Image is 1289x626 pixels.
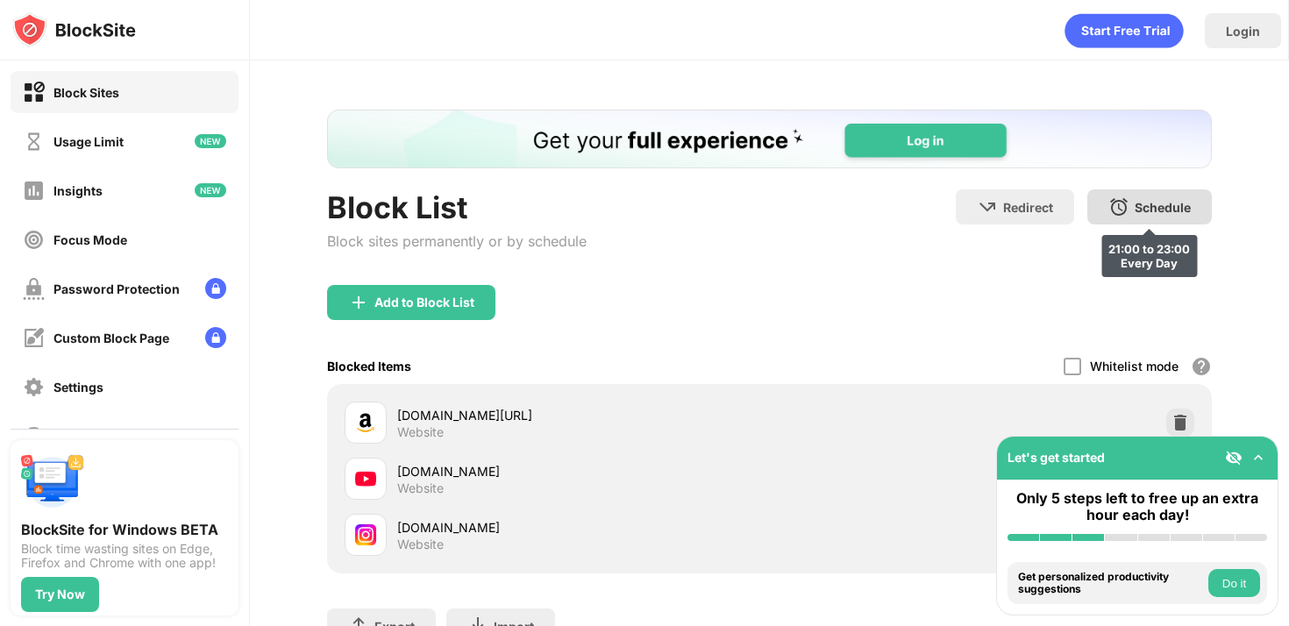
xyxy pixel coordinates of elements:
div: Get personalized productivity suggestions [1018,571,1204,596]
img: focus-off.svg [23,229,45,251]
div: Website [397,424,444,440]
img: block-on.svg [23,82,45,103]
img: push-desktop.svg [21,451,84,514]
div: Redirect [1003,200,1053,215]
div: [DOMAIN_NAME] [397,462,769,480]
img: eye-not-visible.svg [1225,449,1243,466]
img: settings-off.svg [23,376,45,398]
img: new-icon.svg [195,183,226,197]
div: Custom Block Page [53,331,169,345]
img: time-usage-off.svg [23,131,45,153]
div: animation [1065,13,1184,48]
div: Block time wasting sites on Edge, Firefox and Chrome with one app! [21,542,228,570]
div: Password Protection [53,281,180,296]
div: Insights [53,183,103,198]
div: Website [397,537,444,552]
div: Block List [327,189,587,225]
div: BlockSite for Windows BETA [21,521,228,538]
img: about-off.svg [23,425,45,447]
div: Only 5 steps left to free up an extra hour each day! [1008,490,1267,523]
div: Website [397,480,444,496]
img: omni-setup-toggle.svg [1250,449,1267,466]
img: password-protection-off.svg [23,278,45,300]
img: favicons [355,468,376,489]
img: lock-menu.svg [205,327,226,348]
iframe: Banner [327,110,1212,168]
div: Focus Mode [53,232,127,247]
img: new-icon.svg [195,134,226,148]
img: insights-off.svg [23,180,45,202]
div: Whitelist mode [1090,359,1179,373]
div: Settings [53,380,103,395]
div: Block sites permanently or by schedule [327,232,587,250]
div: [DOMAIN_NAME][URL] [397,406,769,424]
div: Block Sites [53,85,119,100]
div: Add to Block List [374,295,474,309]
div: Login [1226,24,1260,39]
div: Usage Limit [53,134,124,149]
img: logo-blocksite.svg [12,12,136,47]
div: Try Now [35,587,85,601]
img: favicons [355,524,376,545]
img: lock-menu.svg [205,278,226,299]
img: favicons [355,412,376,433]
div: Blocked Items [327,359,411,373]
img: customize-block-page-off.svg [23,327,45,349]
div: Every Day [1108,256,1190,270]
div: Schedule [1135,200,1191,215]
button: Do it [1208,569,1260,597]
div: Let's get started [1008,450,1105,465]
div: 21:00 to 23:00 [1108,242,1190,256]
div: [DOMAIN_NAME] [397,518,769,537]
